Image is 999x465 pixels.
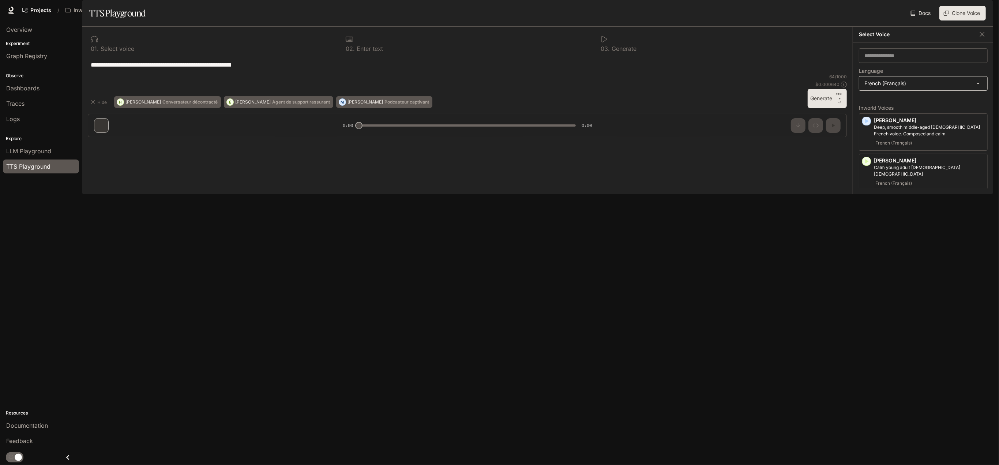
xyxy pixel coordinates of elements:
h1: TTS Playground [89,6,146,20]
p: [PERSON_NAME] [874,117,984,124]
div: M [339,96,346,108]
p: $ 0.000640 [815,81,840,87]
p: Enter text [355,46,383,52]
button: M[PERSON_NAME]Podcasteur captivant [336,96,432,108]
button: GenerateCTRL +⏎ [808,89,847,108]
p: 64 / 1000 [829,74,847,80]
button: Hide [88,96,111,108]
p: Generate [610,46,636,52]
p: [PERSON_NAME] [874,157,984,164]
span: French (Français) [874,179,913,188]
p: 0 2 . [346,46,355,52]
a: Docs [909,6,934,20]
p: Inworld AI Demos [74,7,114,14]
p: Select voice [99,46,134,52]
button: Open workspace menu [62,3,126,18]
button: H[PERSON_NAME]Conversateur décontracté [114,96,221,108]
div: French (Français) [859,76,987,90]
p: Language [859,68,883,74]
p: ⏎ [835,92,844,105]
p: [PERSON_NAME] [348,100,383,104]
p: [PERSON_NAME] [235,100,271,104]
div: H [117,96,124,108]
p: Deep, smooth middle-aged male French voice. Composed and calm [874,124,984,137]
p: Conversateur décontracté [162,100,218,104]
p: 0 1 . [91,46,99,52]
a: Go to projects [19,3,55,18]
span: Projects [30,7,51,14]
p: Calm young adult French male [874,164,984,177]
p: Podcasteur captivant [384,100,429,104]
p: Inworld Voices [859,105,988,110]
div: / [55,7,62,14]
button: É[PERSON_NAME]Agent de support rassurant [224,96,333,108]
div: É [227,96,233,108]
span: French (Français) [874,139,913,147]
p: CTRL + [835,92,844,101]
button: Clone Voice [939,6,986,20]
p: [PERSON_NAME] [125,100,161,104]
p: 0 3 . [601,46,610,52]
p: Agent de support rassurant [272,100,330,104]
